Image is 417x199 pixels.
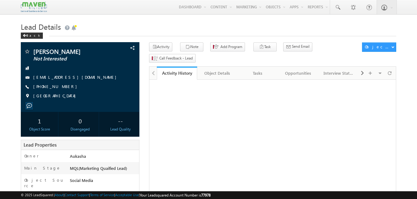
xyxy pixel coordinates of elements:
div: Activity History [161,70,193,76]
div: Lead Quality [103,126,138,132]
div: Disengaged [63,126,97,132]
a: About [55,193,64,197]
div: Object Actions [365,44,391,50]
span: Not Interested [33,56,106,62]
div: Opportunities [283,69,313,77]
button: Object Actions [362,42,396,52]
img: Custom Logo [21,2,47,12]
a: Back [21,32,46,38]
button: Call Feedback - Lead [149,54,196,63]
button: Activity [149,42,172,51]
label: Object Source [24,177,64,188]
a: Acceptable Use [115,193,139,197]
a: Interview Status [319,67,359,80]
div: Interview Status [324,69,353,77]
div: 1 [22,115,57,126]
button: Task [253,42,277,51]
span: [PHONE_NUMBER] [33,84,80,90]
a: Terms of Service [90,193,114,197]
span: Lead Properties [24,142,57,148]
span: Aukasha [70,153,86,159]
span: Call Feedback - Lead [159,55,193,61]
span: Lead Details [21,22,61,32]
span: Your Leadsquared Account Number is [140,193,211,197]
a: Tasks [238,67,278,80]
div: Object Details [202,69,232,77]
label: Owner [24,153,39,159]
button: Send Email [283,42,312,51]
div: Tasks [243,69,273,77]
span: [PERSON_NAME] [33,48,106,55]
span: [GEOGRAPHIC_DATA] [33,93,79,99]
div: Object Score [22,126,57,132]
button: Add Program [210,42,245,51]
a: Object Details [197,67,238,80]
label: Main Stage [24,165,61,171]
div: Back [21,33,43,39]
div: Social Media [68,177,139,186]
span: © 2025 LeadSquared | | | | | [21,192,211,198]
div: MQL(Marketing Quaified Lead) [68,165,139,174]
a: Activity History [157,67,197,80]
span: 77978 [201,193,211,197]
div: -- [103,115,138,126]
span: Add Program [220,44,242,50]
a: [EMAIL_ADDRESS][DOMAIN_NAME] [33,74,120,80]
span: Send Email [292,44,310,49]
button: Note [180,42,203,51]
a: Contact Support [65,193,89,197]
a: Opportunities [278,67,319,80]
div: 0 [63,115,97,126]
